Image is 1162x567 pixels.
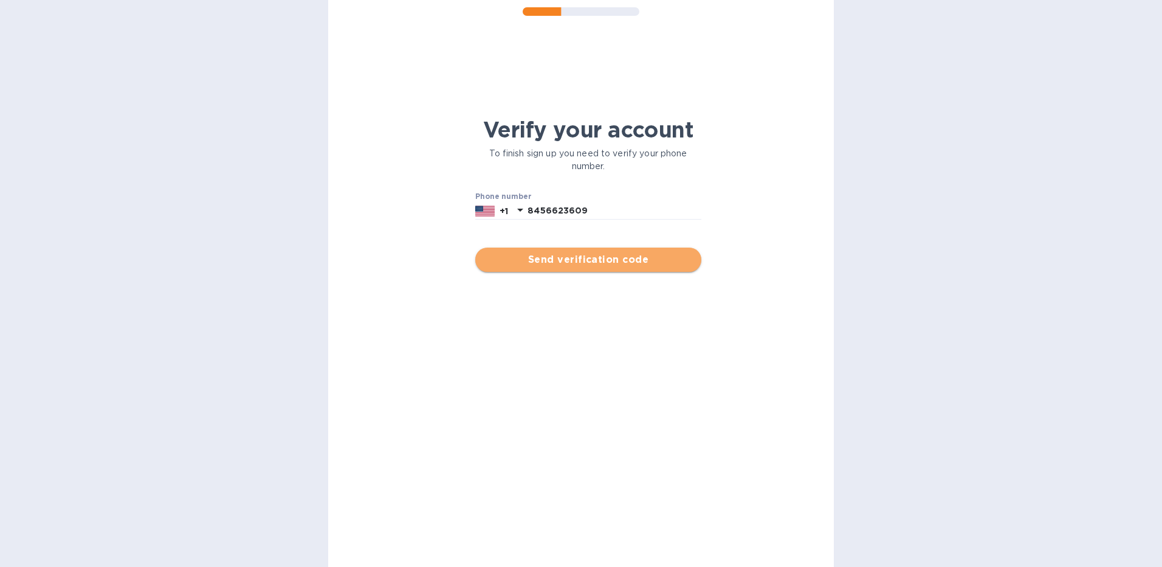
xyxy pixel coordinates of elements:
[500,205,508,217] p: +1
[475,248,701,272] button: Send verification code
[485,252,692,267] span: Send verification code
[475,117,701,142] h1: Verify your account
[475,204,495,218] img: US
[475,147,701,173] p: To finish sign up you need to verify your phone number.
[475,193,531,200] label: Phone number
